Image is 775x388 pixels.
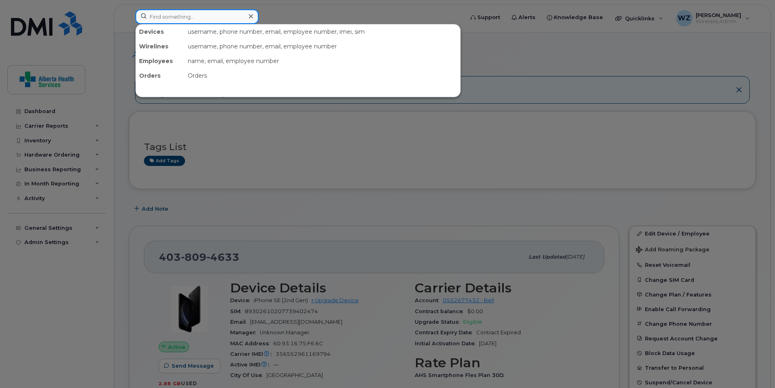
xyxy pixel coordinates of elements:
[185,24,460,39] div: username, phone number, email, employee number, imei, sim
[136,54,185,68] div: Employees
[185,54,460,68] div: name, email, employee number
[136,24,185,39] div: Devices
[185,39,460,54] div: username, phone number, email, employee number
[185,68,460,83] div: Orders
[136,39,185,54] div: Wirelines
[136,68,185,83] div: Orders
